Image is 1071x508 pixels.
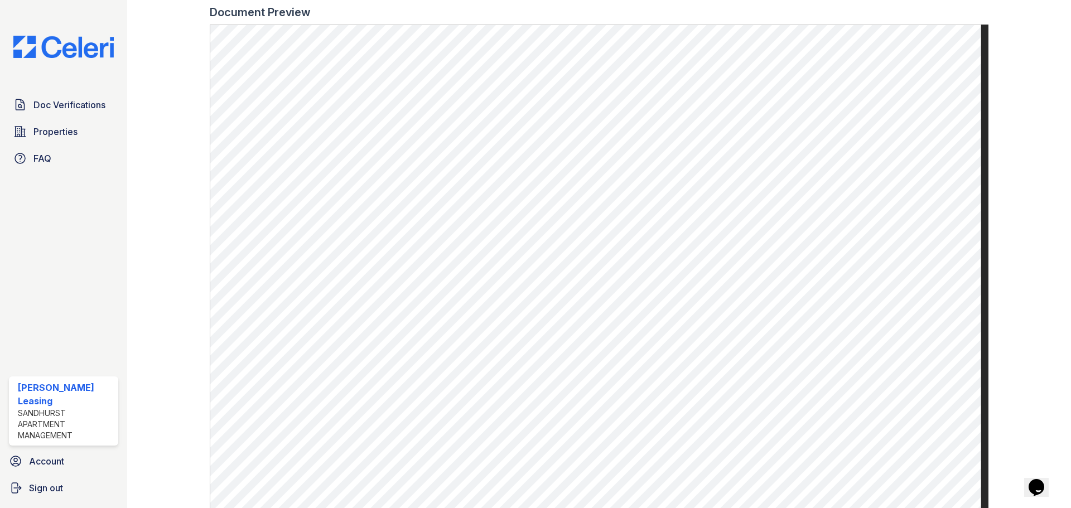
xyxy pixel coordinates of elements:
img: CE_Logo_Blue-a8612792a0a2168367f1c8372b55b34899dd931a85d93a1a3d3e32e68fde9ad4.png [4,36,123,58]
a: Doc Verifications [9,94,118,116]
a: FAQ [9,147,118,170]
a: Properties [9,120,118,143]
a: Sign out [4,477,123,499]
span: Account [29,454,64,468]
span: Doc Verifications [33,98,105,112]
span: FAQ [33,152,51,165]
span: Sign out [29,481,63,495]
span: Properties [33,125,78,138]
iframe: chat widget [1024,463,1060,497]
a: Account [4,450,123,472]
div: Sandhurst Apartment Management [18,408,114,441]
div: [PERSON_NAME] Leasing [18,381,114,408]
div: Document Preview [210,4,311,20]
